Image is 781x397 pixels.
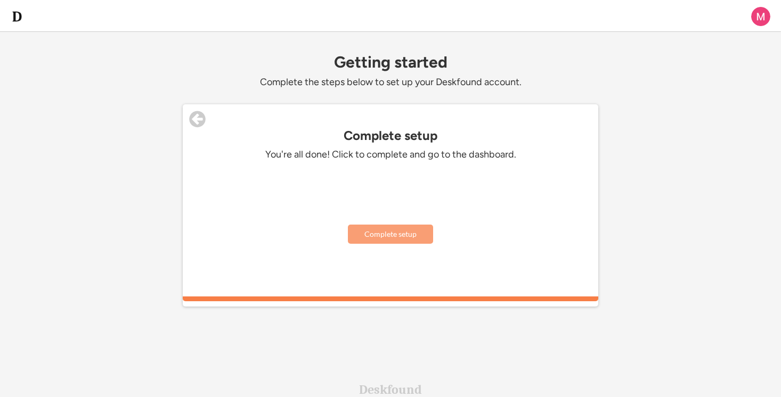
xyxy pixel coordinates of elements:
div: 100% [185,296,596,301]
button: Complete setup [348,225,433,244]
div: Complete setup [183,128,598,143]
img: ACg8ocJW5aXKZFgy0GxMmwHg7FVq1g2v7RklKUQz-uVga9mWmBsdEA=s96-c [751,7,770,26]
div: Deskfound [359,383,422,396]
div: Getting started [183,53,598,71]
div: Complete the steps below to set up your Deskfound account. [183,76,598,88]
div: You're all done! Click to complete and go to the dashboard. [231,148,550,161]
img: d-whitebg.png [11,10,23,23]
